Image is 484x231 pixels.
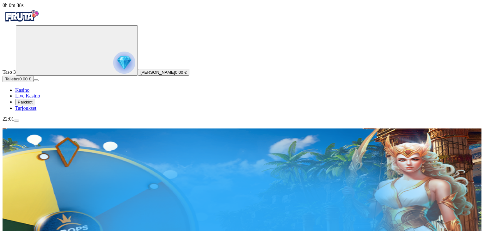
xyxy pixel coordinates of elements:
span: 22:01 [3,116,14,122]
img: reward progress [113,52,135,74]
span: 0.00 € [19,77,31,81]
nav: Primary [3,8,481,111]
span: Taso 3 [3,69,16,75]
span: Kasino [15,87,29,93]
button: reward iconPalkkiot [15,99,35,105]
span: 0.00 € [175,70,187,75]
img: Fruta [3,8,40,24]
a: poker-chip iconLive Kasino [15,93,40,98]
span: Tarjoukset [15,105,36,111]
a: gift-inverted iconTarjoukset [15,105,36,111]
span: Palkkiot [18,100,33,104]
span: Live Kasino [15,93,40,98]
a: diamond iconKasino [15,87,29,93]
span: user session time [3,3,24,8]
button: [PERSON_NAME]0.00 € [138,69,189,76]
button: menu [34,79,39,81]
span: Talletus [5,77,19,81]
a: Fruta [3,20,40,25]
button: Talletusplus icon0.00 € [3,76,34,82]
button: menu [14,120,19,122]
span: [PERSON_NAME] [140,70,175,75]
button: reward progress [16,25,138,76]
